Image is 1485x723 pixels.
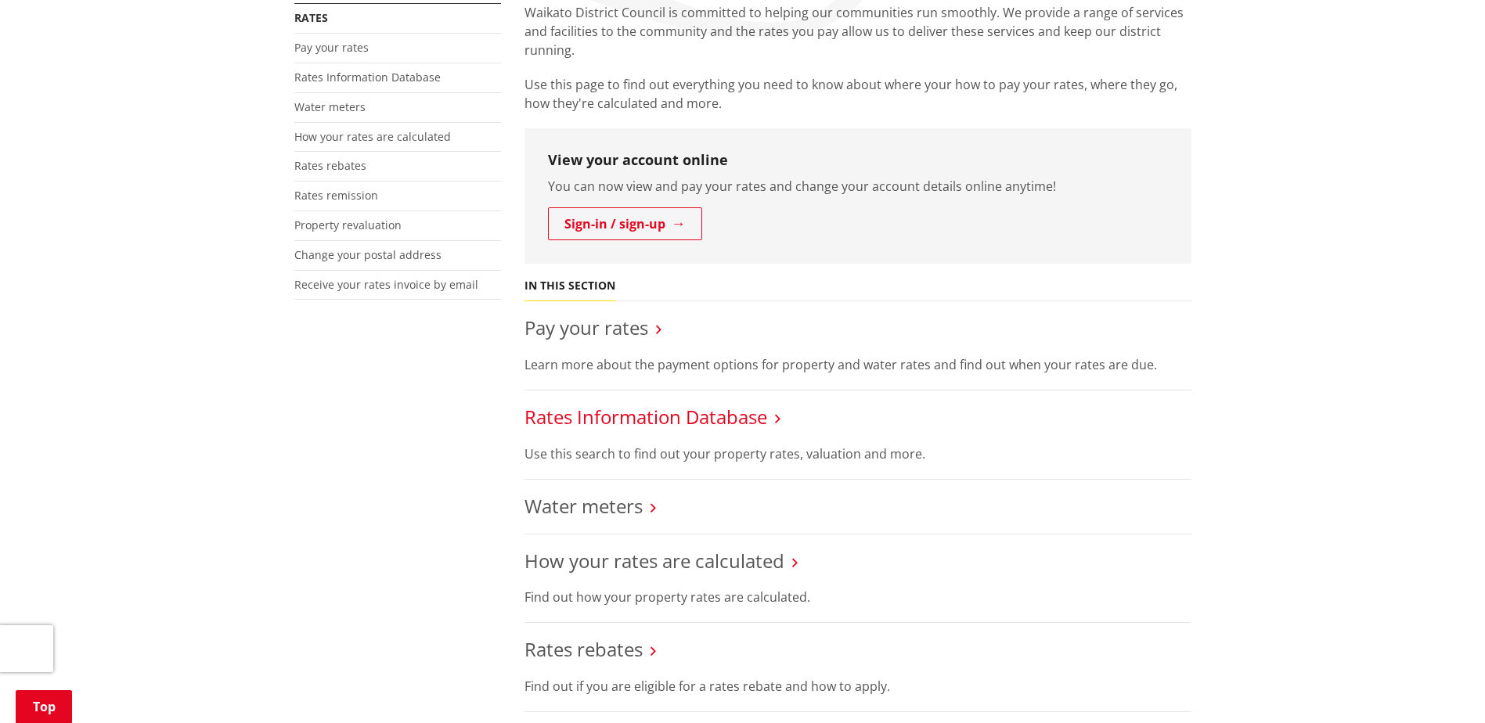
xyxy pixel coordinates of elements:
a: Pay your rates [524,315,648,340]
a: Rates Information Database [294,70,441,85]
p: Learn more about the payment options for property and water rates and find out when your rates ar... [524,355,1191,374]
a: How your rates are calculated [294,129,451,144]
p: You can now view and pay your rates and change your account details online anytime! [548,177,1168,196]
a: Receive your rates invoice by email [294,277,478,292]
p: Waikato District Council is committed to helping our communities run smoothly. We provide a range... [524,3,1191,59]
p: Find out how your property rates are calculated. [524,588,1191,606]
h5: In this section [524,279,615,293]
a: Rates remission [294,188,378,203]
p: Find out if you are eligible for a rates rebate and how to apply. [524,677,1191,696]
a: Rates rebates [294,158,366,173]
a: Rates [294,10,328,25]
a: Top [16,690,72,723]
a: Sign-in / sign-up [548,207,702,240]
a: Rates rebates [524,636,643,662]
a: How your rates are calculated [524,548,784,574]
a: Property revaluation [294,218,402,232]
a: Water meters [524,493,643,519]
a: Water meters [294,99,366,114]
a: Change your postal address [294,247,442,262]
a: Pay your rates [294,40,369,55]
iframe: Messenger Launcher [1413,657,1469,714]
a: Rates Information Database [524,404,767,430]
h3: View your account online [548,152,1168,169]
p: Use this search to find out your property rates, valuation and more. [524,444,1191,463]
p: Use this page to find out everything you need to know about where your how to pay your rates, whe... [524,75,1191,113]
